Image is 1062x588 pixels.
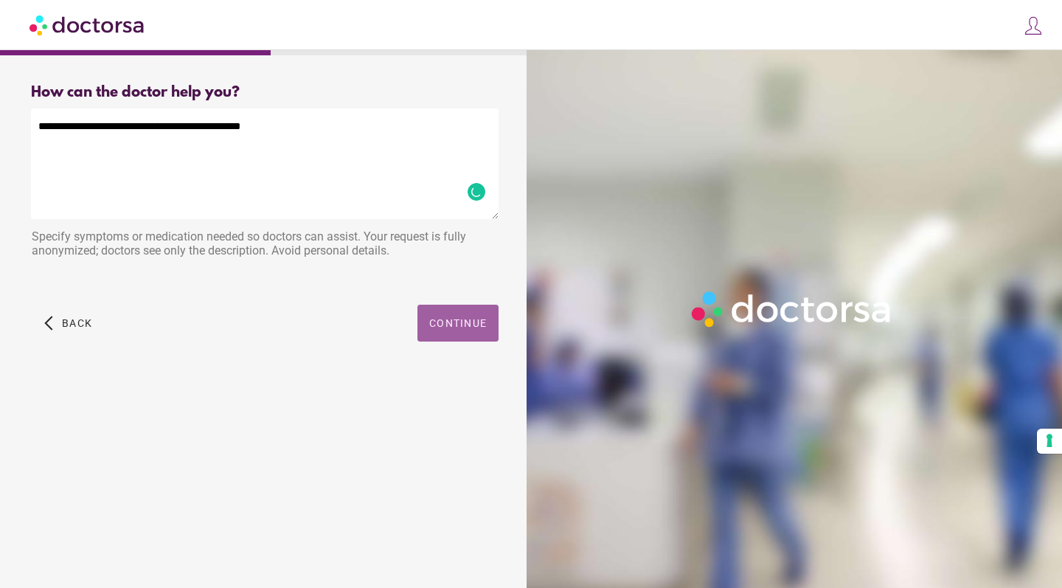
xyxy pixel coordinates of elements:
[29,8,146,41] img: Doctorsa.com
[686,286,898,333] img: Logo-Doctorsa-trans-White-partial-flat.png
[31,222,499,269] div: Specify symptoms or medication needed so doctors can assist. Your request is fully anonymized; do...
[31,84,499,101] div: How can the doctor help you?
[62,317,92,329] span: Back
[429,317,487,329] span: Continue
[1023,15,1044,36] img: icons8-customer-100.png
[1037,429,1062,454] button: Your consent preferences for tracking technologies
[417,305,499,342] button: Continue
[38,305,98,342] button: arrow_back_ios Back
